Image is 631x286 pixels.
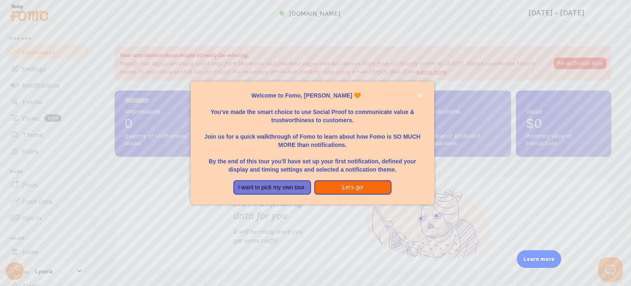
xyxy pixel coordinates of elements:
p: Learn more [523,255,555,263]
p: Welcome to Fomo, [PERSON_NAME] 🧡 [200,91,424,100]
div: Welcome to Fomo, Jon Roehrdanz 🧡You&amp;#39;ve made the smart choice to use Social Proof to commu... [191,81,434,205]
button: I want to pick my own tour. [233,180,311,195]
p: You've made the smart choice to use Social Proof to communicate value & trustworthiness to custom... [200,100,424,124]
div: Learn more [517,250,561,268]
p: By the end of this tour you'll have set up your first notification, defined your display and timi... [200,149,424,174]
button: close, [416,91,424,100]
button: Let's go! [314,180,392,195]
p: Join us for a quick walkthrough of Fomo to learn about how Fomo is SO MUCH MORE than notifications. [200,124,424,149]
